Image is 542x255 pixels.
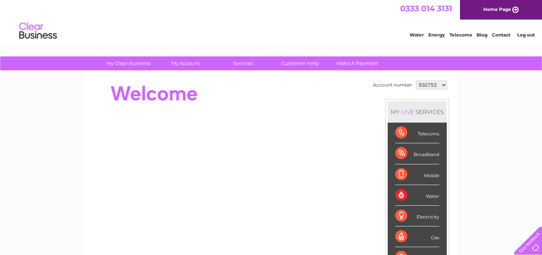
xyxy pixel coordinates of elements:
[395,164,439,185] div: Mobile
[395,143,439,164] div: Broadband
[326,56,388,70] a: Make A Payment
[371,79,414,91] td: Account number
[428,32,445,38] a: Energy
[395,226,439,247] div: Gas
[477,32,487,38] a: Blog
[400,108,416,115] div: LIVE
[492,32,510,38] a: Contact
[97,56,160,70] a: My Clear Business
[517,32,535,38] a: Log out
[19,20,57,42] img: logo.png
[388,101,447,123] div: MY SERVICES
[212,56,274,70] a: Services
[155,56,217,70] a: My Account
[449,32,472,38] a: Telecoms
[410,32,424,38] a: Water
[395,185,439,206] div: Water
[94,4,449,36] div: Clear Business is a trading name of Verastar Limited (registered in [GEOGRAPHIC_DATA] No. 3667643...
[395,123,439,143] div: Telecoms
[395,206,439,226] div: Electricity
[269,56,331,70] a: Customer Help
[400,4,452,13] a: 0333 014 3131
